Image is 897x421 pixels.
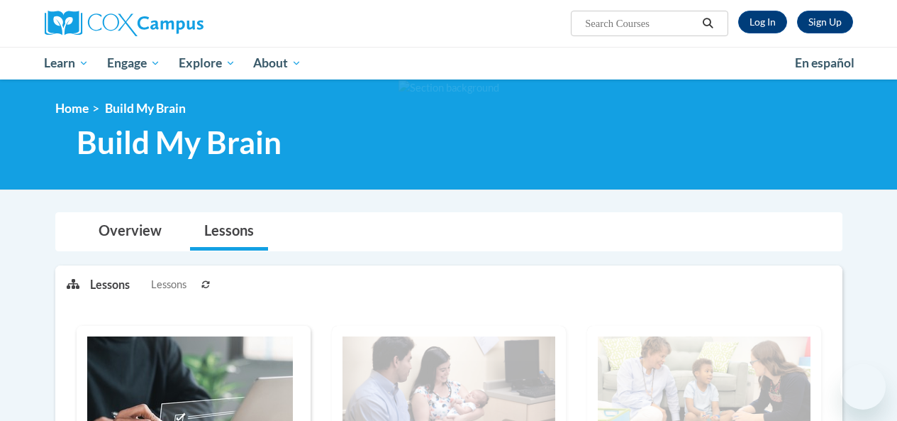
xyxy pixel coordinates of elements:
a: Log In [738,11,787,33]
span: About [253,55,301,72]
img: Cox Campus [45,11,204,36]
a: Learn [35,47,99,80]
a: Home [55,101,89,116]
i:  [701,18,714,29]
iframe: Button to launch messaging window [840,364,886,410]
img: Section background [399,80,499,96]
span: Learn [44,55,89,72]
input: Search Courses [584,15,697,32]
a: Engage [98,47,169,80]
span: Build My Brain [105,101,186,116]
button: Search [697,15,718,32]
a: Cox Campus [45,11,300,36]
a: Lessons [190,213,268,251]
span: Build My Brain [77,124,282,161]
p: Lessons [90,277,130,292]
span: En español [795,55,854,70]
span: Explore [179,55,235,72]
a: About [244,47,311,80]
a: Overview [84,213,176,251]
span: Engage [107,55,160,72]
a: En español [786,48,864,78]
a: Explore [169,47,245,80]
div: Main menu [34,47,864,80]
span: Lessons [151,277,186,292]
a: Register [797,11,853,33]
